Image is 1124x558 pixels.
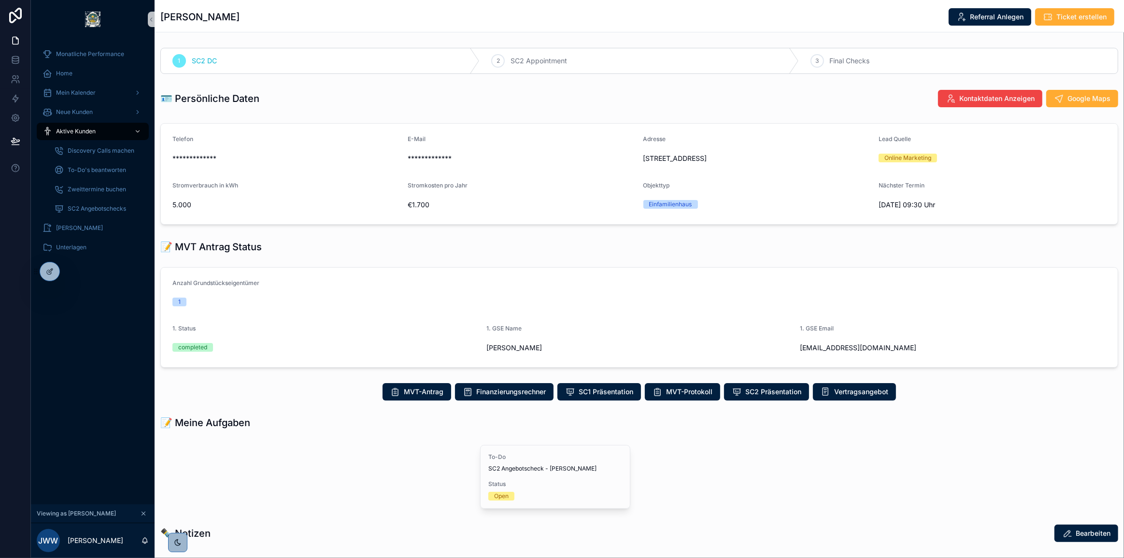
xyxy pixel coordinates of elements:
button: Referral Anlegen [949,8,1031,26]
span: SC2 DC [192,56,217,66]
a: To-DoSC2 Angebotscheck - [PERSON_NAME]StatusOpen [480,445,630,509]
span: [PERSON_NAME] [486,343,793,353]
a: Mein Kalender [37,84,149,101]
div: Einfamilienhaus [649,200,692,209]
span: Bearbeiten [1076,529,1110,538]
button: Google Maps [1046,90,1118,107]
span: Kontaktdaten Anzeigen [959,94,1035,103]
button: Finanzierungsrechner [455,383,554,401]
span: Aktive Kunden [56,128,96,135]
a: Neue Kunden [37,103,149,121]
button: MVT-Protokoll [645,383,720,401]
img: App logo [85,12,100,27]
span: Lead Quelle [879,135,911,143]
span: To-Do [488,453,622,461]
span: JWw [39,535,58,546]
a: Discovery Calls machen [48,142,149,159]
span: Home [56,70,72,77]
span: 1. Status [172,325,196,332]
span: Unterlagen [56,243,86,251]
a: Home [37,65,149,82]
h1: 📝 Meine Aufgaben [160,416,250,429]
span: [STREET_ADDRESS] [643,154,871,163]
div: completed [178,343,207,352]
span: MVT-Protokoll [666,387,712,397]
div: 1 [178,298,181,306]
div: Online Marketing [884,154,931,162]
h1: 📝 MVT Antrag Status [160,240,262,254]
div: Open [494,492,509,501]
span: Stromkosten pro Jahr [408,182,468,189]
button: MVT-Antrag [383,383,451,401]
button: SC2 Präsentation [724,383,809,401]
span: Neue Kunden [56,108,93,116]
button: Ticket erstellen [1035,8,1114,26]
a: Zweittermine buchen [48,181,149,198]
span: To-Do's beantworten [68,166,126,174]
span: SC2 Appointment [511,56,567,66]
span: SC1 Präsentation [579,387,633,397]
span: Discovery Calls machen [68,147,134,155]
a: Aktive Kunden [37,123,149,140]
p: [PERSON_NAME] [68,536,123,545]
span: Google Maps [1067,94,1110,103]
span: Anzahl Grundstückseigentümer [172,279,259,286]
h1: 🪪 Persönliche Daten [160,92,259,105]
span: 3 [815,57,819,65]
button: Vertragsangebot [813,383,896,401]
button: Kontaktdaten Anzeigen [938,90,1042,107]
button: SC1 Präsentation [557,383,641,401]
span: [DATE] 09:30 Uhr [879,200,1106,210]
a: Monatliche Performance [37,45,149,63]
span: Ticket erstellen [1056,12,1107,22]
span: Objekttyp [643,182,670,189]
span: 1. GSE Email [800,325,834,332]
span: 1. GSE Name [486,325,522,332]
span: E-Mail [408,135,426,143]
button: Bearbeiten [1054,525,1118,542]
span: Zweittermine buchen [68,186,126,193]
span: 5.000 [172,200,400,210]
span: Telefon [172,135,193,143]
span: €1.700 [408,200,635,210]
span: Status [488,480,622,488]
a: SC2 Angebotschecks [48,200,149,217]
h1: ✒️ Notizen [160,527,211,540]
span: Nächster Termin [879,182,925,189]
span: Final Checks [830,56,870,66]
span: [PERSON_NAME] [56,224,103,232]
span: Monatliche Performance [56,50,124,58]
h1: [PERSON_NAME] [160,10,240,24]
span: [EMAIL_ADDRESS][DOMAIN_NAME] [800,343,1106,353]
div: scrollable content [31,39,155,269]
span: Stromverbrauch in kWh [172,182,238,189]
span: Vertragsangebot [834,387,888,397]
span: SC2 Angebotscheck - [PERSON_NAME] [488,465,622,472]
span: SC2 Angebotschecks [68,205,126,213]
a: To-Do's beantworten [48,161,149,179]
span: Finanzierungsrechner [476,387,546,397]
a: Unterlagen [37,239,149,256]
span: Mein Kalender [56,89,96,97]
span: MVT-Antrag [404,387,443,397]
span: 1 [178,57,181,65]
span: Viewing as [PERSON_NAME] [37,510,116,517]
span: Adresse [643,135,666,143]
span: Referral Anlegen [970,12,1024,22]
span: 2 [497,57,500,65]
a: [PERSON_NAME] [37,219,149,237]
span: SC2 Präsentation [745,387,801,397]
